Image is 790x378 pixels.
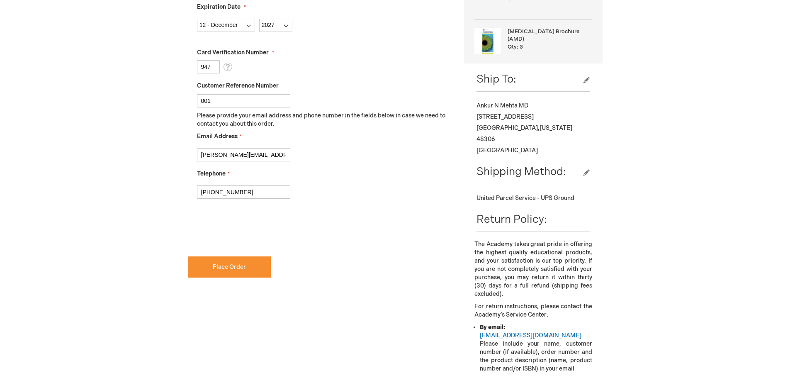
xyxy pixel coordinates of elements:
[197,60,220,73] input: Card Verification Number
[197,82,279,89] span: Customer Reference Number
[474,302,592,319] p: For return instructions, please contact the Academy’s Service Center:
[197,133,238,140] span: Email Address
[188,212,314,244] iframe: reCAPTCHA
[476,73,516,86] span: Ship To:
[508,44,517,50] span: Qty
[476,213,547,226] span: Return Policy:
[188,256,271,278] button: Place Order
[474,28,501,54] img: Age-Related Macular Degeneration Brochure (AMD)
[197,49,269,56] span: Card Verification Number
[480,324,505,331] strong: By email:
[213,263,246,271] span: Place Order
[480,323,592,373] li: Please include your name, customer number (if available), order number and the product descriptio...
[476,100,590,156] div: Ankur N Mehta MD [STREET_ADDRESS] [GEOGRAPHIC_DATA] , 48306 [GEOGRAPHIC_DATA]
[197,170,226,177] span: Telephone
[197,3,241,10] span: Expiration Date
[476,166,566,178] span: Shipping Method:
[520,44,523,50] span: 3
[197,112,452,128] p: Please provide your email address and phone number in the fields below in case we need to contact...
[474,240,592,298] p: The Academy takes great pride in offering the highest quality educational products, and your sati...
[476,195,574,202] span: United Parcel Service - UPS Ground
[540,124,572,132] span: [US_STATE]
[508,28,590,43] strong: [MEDICAL_DATA] Brochure (AMD)
[480,332,581,339] a: [EMAIL_ADDRESS][DOMAIN_NAME]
